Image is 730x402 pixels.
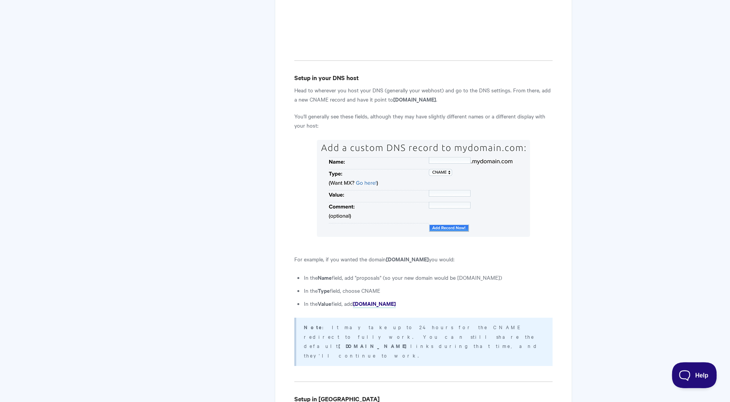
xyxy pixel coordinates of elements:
li: In the field, choose CNAME [304,286,552,295]
iframe: Toggle Customer Support [672,362,717,388]
strong: Name [318,273,332,281]
strong: [DOMAIN_NAME] [338,342,410,349]
li: In the field, add "proposals" (so your new domain would be [DOMAIN_NAME]) [304,273,552,282]
strong: [DOMAIN_NAME] [353,299,396,307]
strong: [DOMAIN_NAME] [393,95,436,103]
img: A sample CNAME record form with no data entered [317,140,530,237]
strong: Value [318,299,331,307]
strong: Type [318,286,330,294]
strong: [DOMAIN_NAME] [386,255,429,263]
p: You'll generally see these fields, although they may have slightly different names or a different... [294,112,552,130]
li: In the field, add [304,299,552,308]
h4: Setup in your DNS host [294,73,552,82]
strong: Note [304,323,322,331]
p: : It may take up to 24 hours for the CNAME redirect to fully work. You can still share the defaul... [304,322,543,360]
p: Head to wherever you host your DNS (generally your webhost) and go to the DNS settings. From ther... [294,85,552,104]
a: [DOMAIN_NAME] [353,300,396,308]
p: For example, if you wanted the domain you would: [294,254,552,264]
